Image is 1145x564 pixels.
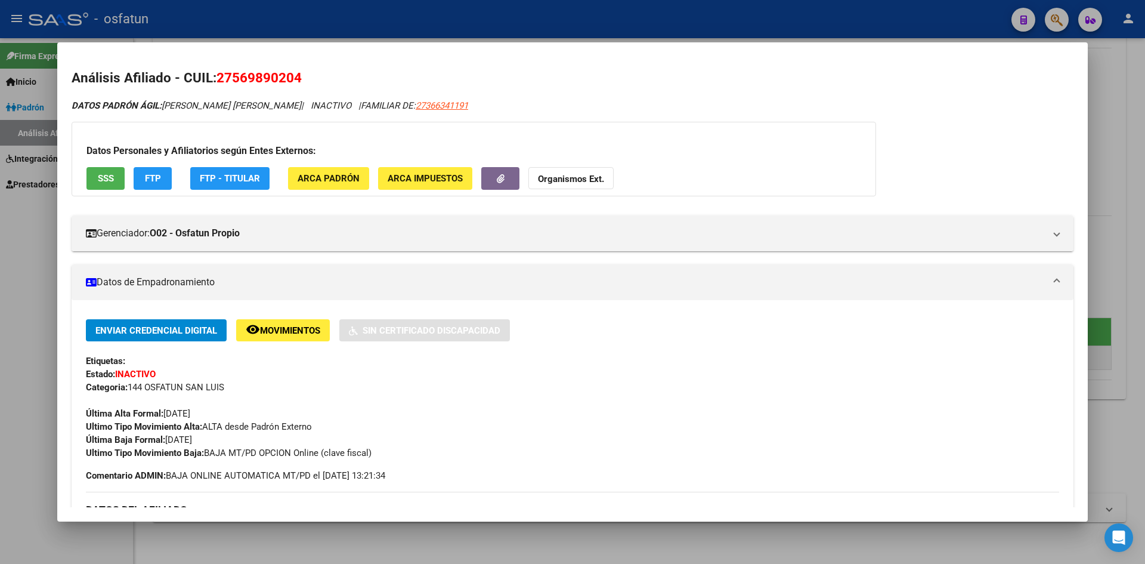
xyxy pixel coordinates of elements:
button: Movimientos [236,319,330,341]
mat-expansion-panel-header: Datos de Empadronamiento [72,264,1073,300]
strong: Categoria: [86,382,128,393]
mat-panel-title: Gerenciador: [86,226,1045,241]
strong: Ultimo Tipo Movimiento Baja: [86,448,204,458]
span: BAJA MT/PD OPCION Online (clave fiscal) [86,448,372,458]
strong: Última Baja Formal: [86,434,165,445]
button: Enviar Credencial Digital [86,319,227,341]
span: ALTA desde Padrón Externo [86,421,312,432]
button: Sin Certificado Discapacidad [339,319,510,341]
span: ARCA Padrón [298,174,360,184]
h3: DATOS DEL AFILIADO [86,503,1059,516]
span: 27366341191 [416,100,468,111]
button: ARCA Padrón [288,167,369,189]
strong: Comentario ADMIN: [86,470,166,481]
span: [DATE] [86,408,190,419]
strong: Última Alta Formal: [86,408,163,419]
mat-expansion-panel-header: Gerenciador:O02 - Osfatun Propio [72,215,1073,251]
span: 27569890204 [216,70,302,85]
span: BAJA ONLINE AUTOMATICA MT/PD el [DATE] 13:21:34 [86,469,385,482]
strong: O02 - Osfatun Propio [150,226,240,241]
mat-panel-title: Datos de Empadronamiento [86,275,1045,289]
span: [PERSON_NAME] [PERSON_NAME] [72,100,301,111]
button: SSS [86,167,125,189]
span: [DATE] [86,434,192,445]
span: FTP - Titular [200,174,260,184]
span: FAMILIAR DE: [361,100,468,111]
span: FTP [145,174,161,184]
button: FTP [134,167,172,189]
strong: Etiquetas: [86,356,125,366]
span: SSS [98,174,114,184]
button: FTP - Titular [190,167,270,189]
span: Movimientos [260,325,320,336]
strong: Estado: [86,369,115,380]
div: Open Intercom Messenger [1104,523,1133,552]
span: Enviar Credencial Digital [95,325,217,336]
strong: Organismos Ext. [538,174,604,185]
h2: Análisis Afiliado - CUIL: [72,68,1073,88]
strong: INACTIVO [115,369,156,380]
span: ARCA Impuestos [388,174,463,184]
i: | INACTIVO | [72,100,468,111]
button: ARCA Impuestos [378,167,472,189]
strong: Ultimo Tipo Movimiento Alta: [86,421,202,432]
strong: DATOS PADRÓN ÁGIL: [72,100,162,111]
span: Sin Certificado Discapacidad [363,325,500,336]
h3: Datos Personales y Afiliatorios según Entes Externos: [86,144,861,158]
mat-icon: remove_red_eye [246,322,260,337]
div: 144 OSFATUN SAN LUIS [86,381,1059,394]
button: Organismos Ext. [528,167,614,189]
